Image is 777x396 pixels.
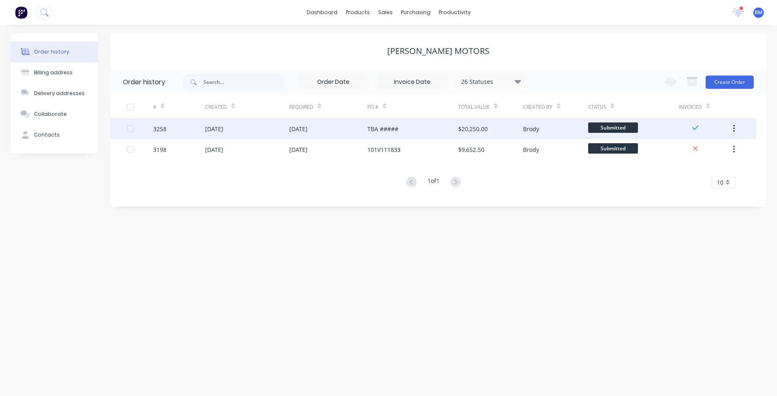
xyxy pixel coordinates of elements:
[523,125,539,133] div: Brody
[123,77,165,87] div: Order history
[588,122,638,133] span: Submitted
[153,103,156,111] div: #
[374,6,397,19] div: sales
[153,95,205,118] div: #
[523,103,552,111] div: Created By
[289,125,308,133] div: [DATE]
[303,6,342,19] a: dashboard
[523,145,539,154] div: Brody
[34,90,85,97] div: Delivery addresses
[458,95,523,118] div: Total Value
[387,46,489,56] div: [PERSON_NAME] Motors
[203,74,286,90] input: Search...
[679,103,702,111] div: Invoiced
[34,131,60,139] div: Contacts
[588,143,638,154] span: Submitted
[205,145,223,154] div: [DATE]
[11,62,98,83] button: Billing address
[34,48,69,56] div: Order history
[205,125,223,133] div: [DATE]
[717,178,723,187] span: 10
[153,125,166,133] div: 3258
[428,176,440,188] div: 1 of 1
[15,6,27,19] img: Factory
[456,77,526,86] div: 26 Statuses
[458,145,484,154] div: $9,652.50
[588,95,679,118] div: Status
[34,69,73,76] div: Billing address
[298,76,368,88] input: Order Date
[342,6,374,19] div: products
[11,104,98,125] button: Collaborate
[367,125,398,133] div: TBA #####
[377,76,447,88] input: Invoice Date
[397,6,435,19] div: purchasing
[11,42,98,62] button: Order history
[289,95,367,118] div: Required
[679,95,731,118] div: Invoiced
[588,103,606,111] div: Status
[367,145,401,154] div: 101V111833
[289,103,313,111] div: Required
[289,145,308,154] div: [DATE]
[755,9,762,16] span: BM
[34,110,67,118] div: Collaborate
[523,95,588,118] div: Created By
[435,6,475,19] div: productivity
[153,145,166,154] div: 3198
[367,95,458,118] div: PO #
[11,125,98,145] button: Contacts
[458,125,488,133] div: $20,250.00
[458,103,490,111] div: Total Value
[205,103,227,111] div: Created
[706,76,754,89] button: Create Order
[367,103,379,111] div: PO #
[11,83,98,104] button: Delivery addresses
[205,95,289,118] div: Created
